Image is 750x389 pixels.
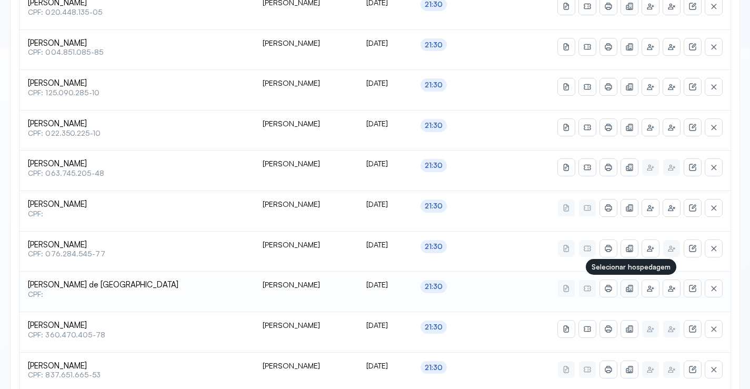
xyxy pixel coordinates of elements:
div: 21:30 [425,323,443,332]
span: CPF: 360.470.405-78 [28,331,246,340]
div: 21:30 [425,363,443,372]
span: [PERSON_NAME] [28,119,246,129]
span: CPF: [28,210,246,218]
div: 21:30 [425,161,443,170]
div: [DATE] [366,280,403,290]
div: [DATE] [366,38,403,48]
div: [DATE] [366,321,403,330]
div: 21:30 [425,41,443,49]
span: [PERSON_NAME] [28,361,246,371]
span: [PERSON_NAME] de [GEOGRAPHIC_DATA] [28,280,246,290]
span: [PERSON_NAME] [28,78,246,88]
div: [DATE] [366,159,403,168]
div: [PERSON_NAME] [263,119,350,128]
div: [PERSON_NAME] [263,240,350,250]
span: CPF: 125.090.285-10 [28,88,246,97]
span: [PERSON_NAME] [28,321,246,331]
div: 21:30 [425,121,443,130]
div: [PERSON_NAME] [263,280,350,290]
div: 21:30 [425,282,443,291]
div: [DATE] [366,361,403,371]
span: [PERSON_NAME] [28,200,246,210]
div: [DATE] [366,200,403,209]
div: 21:30 [425,81,443,89]
span: CPF: 022.350.225-10 [28,129,246,138]
div: [PERSON_NAME] [263,78,350,88]
div: [PERSON_NAME] [263,159,350,168]
div: 21:30 [425,242,443,251]
div: [PERSON_NAME] [263,361,350,371]
span: CPF: 020.448.135-05 [28,8,246,17]
span: [PERSON_NAME] [28,38,246,48]
div: [PERSON_NAME] [263,321,350,330]
div: [DATE] [366,78,403,88]
span: CPF: 837.651.665-53 [28,371,246,380]
span: [PERSON_NAME] [28,240,246,250]
div: 21:30 [425,202,443,211]
div: [PERSON_NAME] [263,38,350,48]
span: CPF: [28,290,246,299]
span: [PERSON_NAME] [28,159,246,169]
span: CPF: 076.284.545-77 [28,250,246,258]
span: CPF: 063.745.205-48 [28,169,246,178]
span: CPF: 004.851.085-85 [28,48,246,57]
div: [DATE] [366,119,403,128]
div: [DATE] [366,240,403,250]
div: [PERSON_NAME] [263,200,350,209]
